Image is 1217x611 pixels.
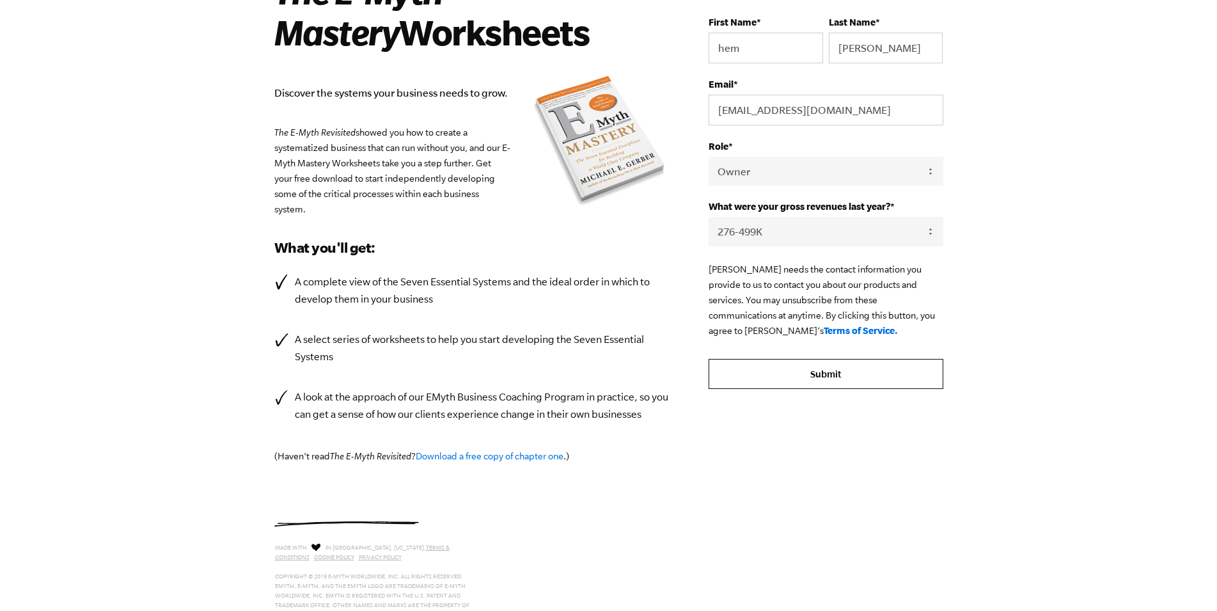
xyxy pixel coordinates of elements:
[709,17,757,28] span: First Name
[295,331,671,365] p: A select series of worksheets to help you start developing the Seven Essential Systems
[274,84,671,102] p: Discover the systems your business needs to grow.
[314,554,354,560] a: Cookie Policy
[709,79,734,90] span: Email
[274,448,671,464] p: (Haven't read ? .)
[274,127,356,138] em: The E-Myth Revisited
[824,325,898,336] a: Terms of Service.
[295,388,671,423] p: A look at the approach of our EMyth Business Coaching Program in practice, so you can get a sense...
[1153,550,1217,611] iframe: Chat Widget
[829,17,875,28] span: Last Name
[274,237,671,258] h3: What you'll get:
[416,451,563,461] a: Download a free copy of chapter one
[330,451,411,461] em: The E-Myth Revisited
[359,554,402,560] a: Privacy Policy
[530,73,670,211] img: emyth mastery book summary
[295,273,671,308] p: A complete view of the Seven Essential Systems and the ideal order in which to develop them in yo...
[709,141,728,152] span: Role
[274,125,671,217] p: showed you how to create a systematized business that can run without you, and our E-Myth Mastery...
[709,201,890,212] span: What were your gross revenues last year?
[311,543,320,551] img: Love
[709,262,943,338] p: [PERSON_NAME] needs the contact information you provide to us to contact you about our products a...
[275,544,450,560] a: Terms & Conditions
[709,359,943,390] input: Submit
